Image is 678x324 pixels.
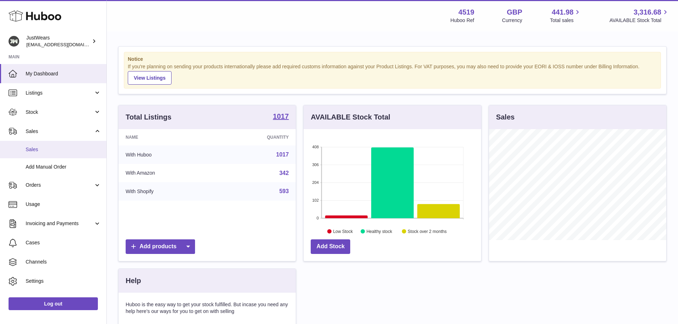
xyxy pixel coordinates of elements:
span: Channels [26,259,101,265]
a: 1017 [276,152,289,158]
text: Stock over 2 months [408,229,447,234]
h3: Help [126,276,141,286]
span: Usage [26,201,101,208]
a: 1017 [273,113,289,121]
td: With Huboo [119,145,216,164]
span: Sales [26,128,94,135]
text: 408 [312,145,319,149]
div: If you're planning on sending your products internationally please add required customs informati... [128,63,657,85]
strong: GBP [507,7,522,17]
h3: Total Listings [126,112,172,122]
span: Cases [26,239,101,246]
span: 3,316.68 [634,7,661,17]
span: [EMAIL_ADDRESS][DOMAIN_NAME] [26,42,105,47]
text: 204 [312,180,319,185]
text: 102 [312,198,319,202]
span: My Dashboard [26,70,101,77]
span: Listings [26,90,94,96]
text: 0 [317,216,319,220]
span: Invoicing and Payments [26,220,94,227]
a: Add Stock [311,239,350,254]
span: Add Manual Order [26,164,101,170]
td: With Shopify [119,182,216,201]
span: Total sales [550,17,582,24]
a: Add products [126,239,195,254]
a: 441.98 Total sales [550,7,582,24]
text: Healthy stock [367,229,393,234]
div: JustWears [26,34,90,48]
a: View Listings [128,71,172,85]
img: internalAdmin-4519@internal.huboo.com [9,36,19,47]
div: Currency [502,17,522,24]
strong: 1017 [273,113,289,120]
p: Huboo is the easy way to get your stock fulfilled. But incase you need any help here's our ways f... [126,301,289,315]
a: 3,316.68 AVAILABLE Stock Total [609,7,669,24]
span: Orders [26,182,94,188]
a: Log out [9,297,98,310]
text: Low Stock [333,229,353,234]
div: Huboo Ref [451,17,474,24]
span: Sales [26,146,101,153]
th: Quantity [216,129,296,145]
th: Name [119,129,216,145]
text: 306 [312,163,319,167]
span: Settings [26,278,101,285]
span: Stock [26,109,94,116]
span: 441.98 [552,7,573,17]
a: 342 [279,170,289,176]
a: 593 [279,188,289,194]
td: With Amazon [119,164,216,182]
h3: AVAILABLE Stock Total [311,112,390,122]
strong: 4519 [458,7,474,17]
span: AVAILABLE Stock Total [609,17,669,24]
h3: Sales [496,112,515,122]
strong: Notice [128,56,657,63]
